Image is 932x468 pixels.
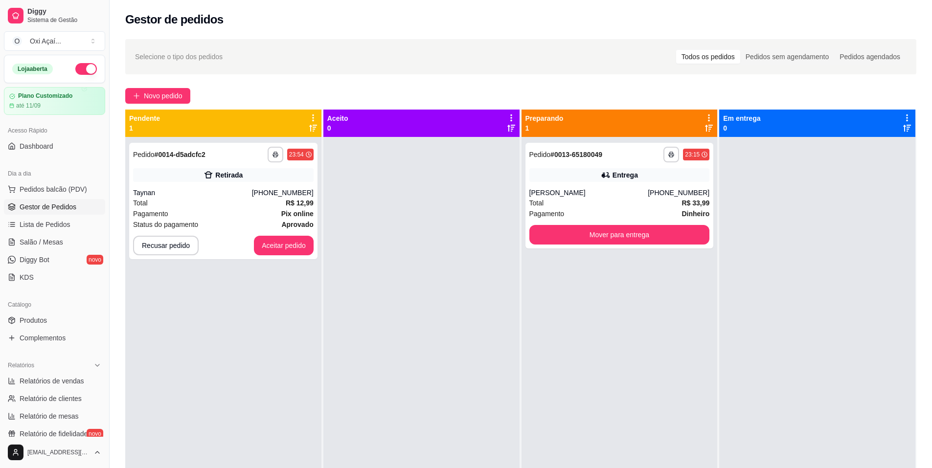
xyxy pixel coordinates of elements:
div: Loja aberta [12,64,53,74]
button: Novo pedido [125,88,190,104]
div: Acesso Rápido [4,123,105,138]
div: 23:15 [685,151,700,158]
p: Em entrega [723,113,760,123]
span: Pagamento [529,208,565,219]
a: Salão / Mesas [4,234,105,250]
a: DiggySistema de Gestão [4,4,105,27]
a: Complementos [4,330,105,346]
div: Pedidos sem agendamento [740,50,834,64]
button: Aceitar pedido [254,236,314,255]
a: Relatório de fidelidadenovo [4,426,105,442]
p: Preparando [525,113,564,123]
strong: Pix online [281,210,314,218]
div: Todos os pedidos [676,50,740,64]
strong: R$ 33,99 [682,199,709,207]
span: Total [133,198,148,208]
span: KDS [20,272,34,282]
div: [PHONE_NUMBER] [252,188,314,198]
span: O [12,36,22,46]
article: até 11/09 [16,102,41,110]
strong: # 0014-d5adcfc2 [155,151,205,158]
span: Diggy Bot [20,255,49,265]
p: Pendente [129,113,160,123]
button: Select a team [4,31,105,51]
span: Novo pedido [144,90,182,101]
button: Mover para entrega [529,225,710,245]
div: Dia a dia [4,166,105,181]
article: Plano Customizado [18,92,72,100]
span: Complementos [20,333,66,343]
div: Entrega [613,170,638,180]
strong: aprovado [281,221,313,228]
span: Diggy [27,7,101,16]
a: KDS [4,269,105,285]
div: [PERSON_NAME] [529,188,648,198]
a: Relatório de clientes [4,391,105,406]
div: 23:54 [289,151,304,158]
button: Alterar Status [75,63,97,75]
p: 1 [525,123,564,133]
div: [PHONE_NUMBER] [648,188,709,198]
span: Pedido [133,151,155,158]
a: Gestor de Pedidos [4,199,105,215]
p: 0 [723,123,760,133]
span: Pedido [529,151,551,158]
span: Pedidos balcão (PDV) [20,184,87,194]
div: Taynan [133,188,252,198]
a: Diggy Botnovo [4,252,105,267]
span: Selecione o tipo dos pedidos [135,51,223,62]
div: Retirada [215,170,243,180]
a: Lista de Pedidos [4,217,105,232]
strong: # 0013-65180049 [550,151,602,158]
p: 1 [129,123,160,133]
a: Relatórios de vendas [4,373,105,389]
button: Pedidos balcão (PDV) [4,181,105,197]
span: [EMAIL_ADDRESS][DOMAIN_NAME] [27,448,90,456]
span: Relatório de mesas [20,411,79,421]
span: Status do pagamento [133,219,198,230]
span: Dashboard [20,141,53,151]
button: [EMAIL_ADDRESS][DOMAIN_NAME] [4,441,105,464]
span: Relatórios [8,361,34,369]
span: Relatório de fidelidade [20,429,88,439]
p: 0 [327,123,348,133]
span: Salão / Mesas [20,237,63,247]
button: Recusar pedido [133,236,199,255]
div: Oxi Açaí ... [30,36,61,46]
span: plus [133,92,140,99]
div: Pedidos agendados [834,50,906,64]
span: Pagamento [133,208,168,219]
a: Produtos [4,312,105,328]
a: Relatório de mesas [4,408,105,424]
span: Relatório de clientes [20,394,82,403]
span: Gestor de Pedidos [20,202,76,212]
p: Aceito [327,113,348,123]
div: Catálogo [4,297,105,312]
strong: Dinheiro [682,210,709,218]
span: Total [529,198,544,208]
h2: Gestor de pedidos [125,12,224,27]
a: Dashboard [4,138,105,154]
strong: R$ 12,99 [286,199,314,207]
a: Plano Customizadoaté 11/09 [4,87,105,115]
span: Sistema de Gestão [27,16,101,24]
span: Produtos [20,315,47,325]
span: Lista de Pedidos [20,220,70,229]
span: Relatórios de vendas [20,376,84,386]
